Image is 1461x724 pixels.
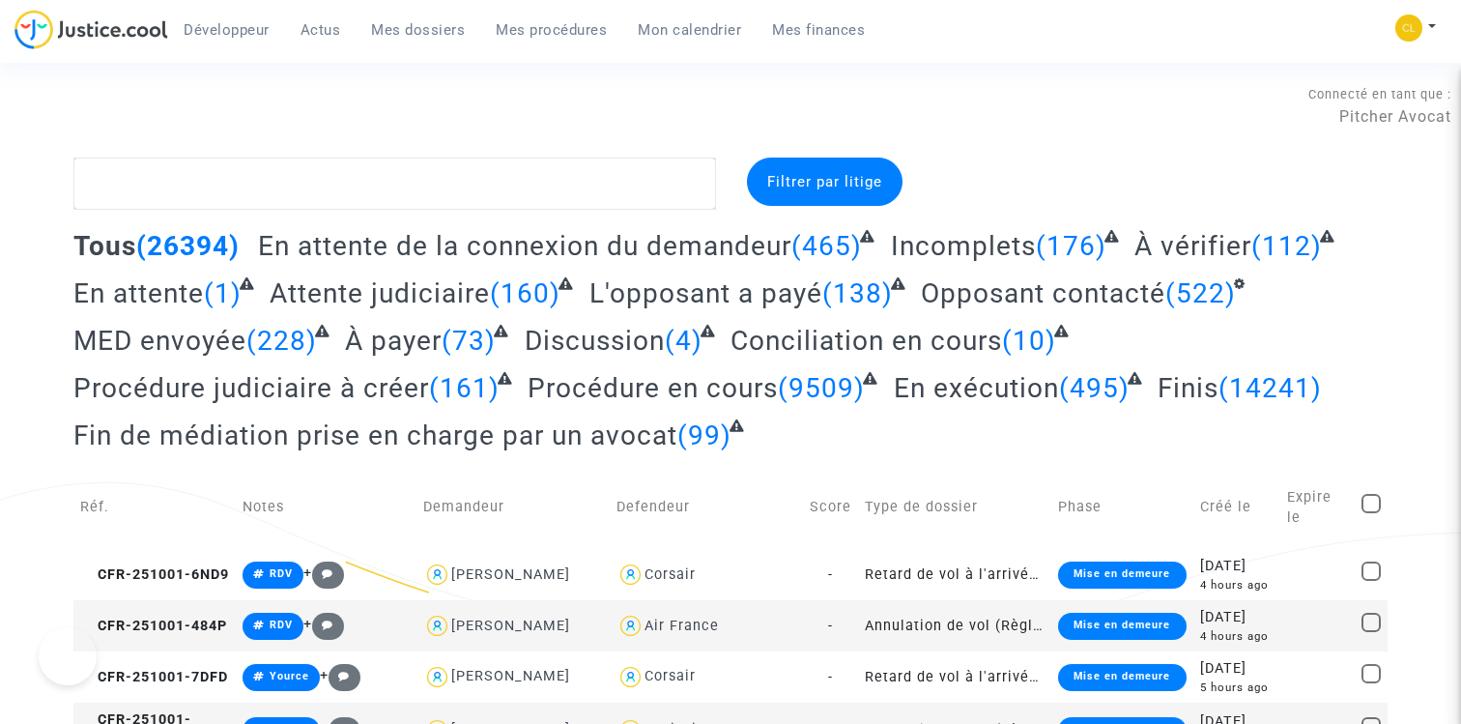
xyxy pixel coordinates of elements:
span: Développeur [184,21,270,39]
span: (465) [791,230,862,262]
a: Actus [285,15,357,44]
td: Notes [236,466,416,549]
span: CFR-251001-484P [80,618,227,634]
span: Filtrer par litige [767,173,882,190]
td: Demandeur [416,466,610,549]
div: 5 hours ago [1200,680,1274,696]
td: Phase [1051,466,1192,549]
div: [PERSON_NAME] [451,668,570,684]
span: (9509) [778,372,865,404]
span: Attente judiciaire [270,277,490,309]
span: Mes finances [772,21,865,39]
span: À vérifier [1134,230,1251,262]
span: Tous [73,230,136,262]
a: Mes dossiers [356,15,480,44]
div: Corsair [645,566,696,583]
span: (4) [665,325,702,357]
span: (161) [429,372,500,404]
td: Retard de vol à l'arrivée (Règlement CE n°261/2004) [858,549,1051,600]
span: - [828,669,833,685]
div: [DATE] [1200,607,1274,628]
td: Créé le [1193,466,1280,549]
div: Mise en demeure [1058,562,1186,589]
span: En exécution [894,372,1059,404]
span: Procédure en cours [528,372,778,404]
div: [DATE] [1200,658,1274,680]
div: Corsair [645,668,696,684]
span: (522) [1165,277,1236,309]
span: (14241) [1218,372,1322,404]
span: - [828,566,833,583]
span: (10) [1002,325,1056,357]
a: Développeur [168,15,285,44]
img: icon-user.svg [423,612,451,640]
span: MED envoyée [73,325,246,357]
span: RDV [270,619,293,631]
span: En attente de la connexion du demandeur [258,230,791,262]
td: Type de dossier [858,466,1051,549]
img: icon-user.svg [423,561,451,589]
div: [DATE] [1200,556,1274,577]
span: CFR-251001-7DFD [80,669,228,685]
span: À payer [345,325,442,357]
span: Opposant contacté [921,277,1165,309]
span: Conciliation en cours [730,325,1002,357]
span: Connecté en tant que : [1308,87,1451,101]
span: (138) [822,277,893,309]
td: Réf. [73,466,236,549]
iframe: Help Scout Beacon - Open [39,627,97,685]
a: Mon calendrier [622,15,757,44]
span: Actus [301,21,341,39]
span: (228) [246,325,317,357]
span: (112) [1251,230,1322,262]
span: RDV [270,567,293,580]
span: + [320,667,361,683]
span: Discussion [525,325,665,357]
td: Defendeur [610,466,803,549]
img: icon-user.svg [616,561,645,589]
span: Incomplets [891,230,1036,262]
span: (160) [490,277,560,309]
div: 4 hours ago [1200,628,1274,645]
span: Procédure judiciaire à créer [73,372,429,404]
span: - [828,618,833,634]
img: icon-user.svg [616,612,645,640]
a: Mes procédures [480,15,622,44]
span: (176) [1036,230,1106,262]
span: (26394) [136,230,240,262]
span: + [303,616,345,632]
span: (495) [1059,372,1130,404]
div: [PERSON_NAME] [451,566,570,583]
img: jc-logo.svg [14,10,168,49]
img: icon-user.svg [423,663,451,691]
div: Mise en demeure [1058,664,1186,691]
span: (99) [677,420,731,451]
span: + [303,565,345,581]
span: L'opposant a payé [589,277,822,309]
div: Air France [645,618,719,634]
a: Mes finances [757,15,880,44]
span: CFR-251001-6ND9 [80,566,229,583]
td: Expire le [1280,466,1356,549]
span: Yource [270,670,309,682]
span: Fin de médiation prise en charge par un avocat [73,420,677,451]
div: [PERSON_NAME] [451,618,570,634]
td: Score [803,466,858,549]
span: En attente [73,277,204,309]
span: (73) [442,325,496,357]
div: Mise en demeure [1058,613,1186,640]
img: f0b917ab549025eb3af43f3c4438ad5d [1395,14,1422,42]
td: Retard de vol à l'arrivée (Règlement CE n°261/2004) [858,652,1051,703]
span: Mon calendrier [638,21,741,39]
span: Mes procédures [496,21,607,39]
span: (1) [204,277,242,309]
img: icon-user.svg [616,663,645,691]
div: 4 hours ago [1200,577,1274,594]
span: Mes dossiers [371,21,465,39]
td: Annulation de vol (Règlement CE n°261/2004) [858,600,1051,652]
span: Finis [1158,372,1218,404]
